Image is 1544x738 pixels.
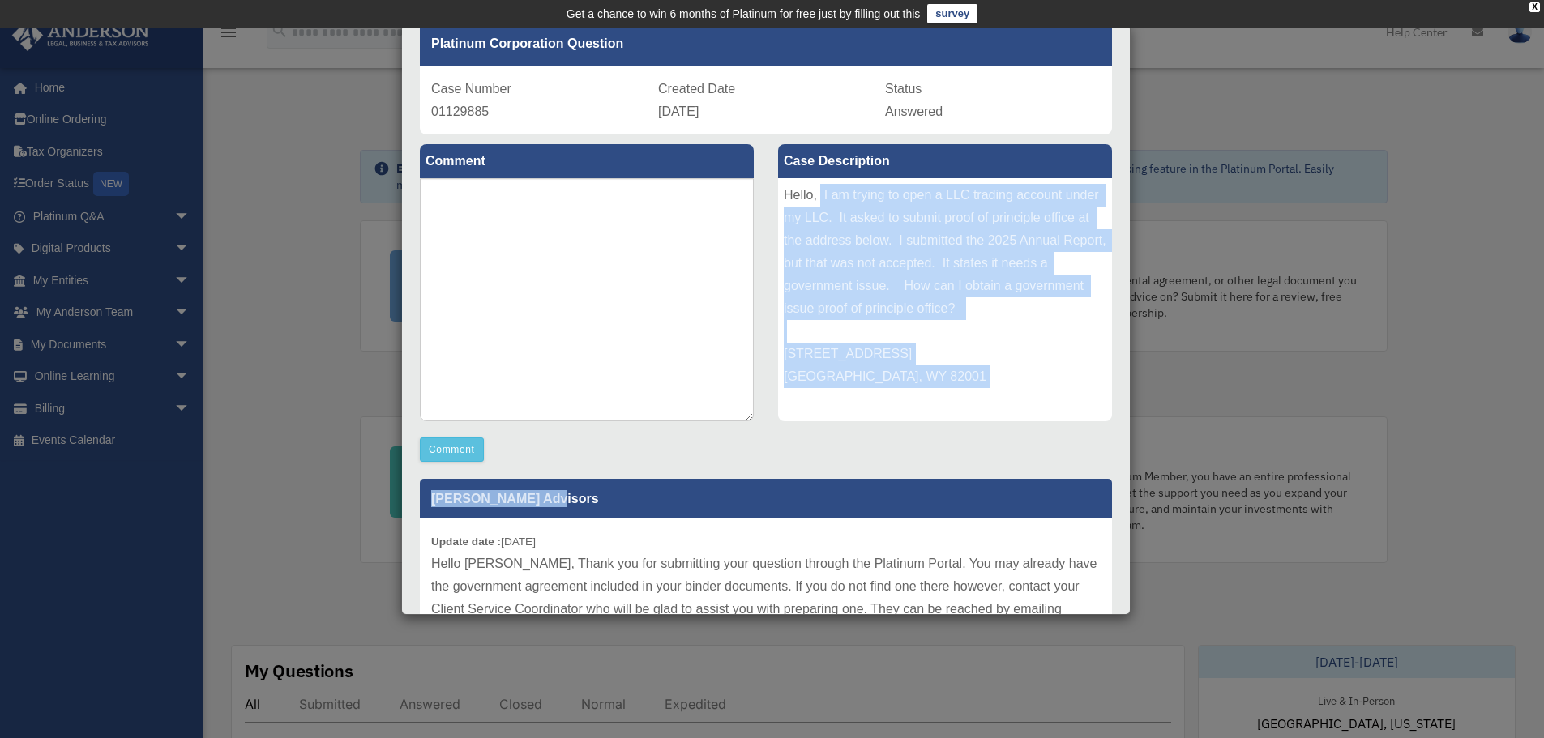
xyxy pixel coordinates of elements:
b: Update date : [431,535,501,548]
span: Case Number [431,82,511,96]
button: Comment [420,437,484,462]
span: [DATE] [658,105,699,118]
div: Platinum Corporation Question [420,21,1112,66]
p: Hello [PERSON_NAME], Thank you for submitting your question through the Platinum Portal. You may ... [431,552,1101,643]
p: [PERSON_NAME] Advisors [420,479,1112,518]
label: Case Description [778,144,1112,178]
small: [DATE] [431,535,536,548]
span: Created Date [658,82,735,96]
span: 01129885 [431,105,489,118]
div: close [1529,2,1540,12]
label: Comment [420,144,754,178]
span: Status [885,82,922,96]
div: Get a chance to win 6 months of Platinum for free just by filling out this [567,4,921,23]
a: survey [927,4,977,23]
div: Hello, I am trying to open a LLC trading account under my LLC. It asked to submit proof of princi... [778,178,1112,421]
span: Answered [885,105,943,118]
